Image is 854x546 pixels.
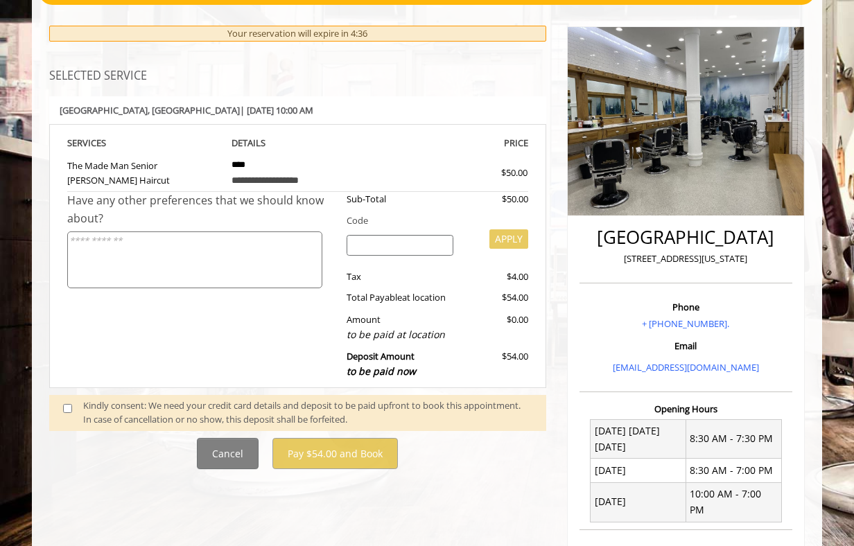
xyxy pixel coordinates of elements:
[591,459,686,482] td: [DATE]
[49,26,546,42] div: Your reservation will expire in 4:36
[464,312,528,342] div: $0.00
[336,213,528,228] div: Code
[83,398,532,428] div: Kindly consent: We need your credit card details and deposit to be paid upfront to book this appo...
[49,70,546,82] h3: SELECTED SERVICE
[464,290,528,305] div: $54.00
[336,270,464,284] div: Tax
[642,317,729,330] a: + [PHONE_NUMBER].
[347,350,416,378] b: Deposit Amount
[591,482,686,522] td: [DATE]
[67,192,336,227] div: Have any other preferences that we should know about?
[583,302,789,312] h3: Phone
[347,364,416,378] span: to be paid now
[101,136,106,149] span: S
[579,404,792,414] h3: Opening Hours
[272,438,398,469] button: Pay $54.00 and Book
[591,419,686,459] td: [DATE] [DATE] [DATE]
[583,252,789,266] p: [STREET_ADDRESS][US_STATE]
[374,135,528,151] th: PRICE
[451,166,528,180] div: $50.00
[464,349,528,379] div: $54.00
[347,327,454,342] div: to be paid at location
[686,482,781,522] td: 10:00 AM - 7:00 PM
[464,192,528,206] div: $50.00
[583,341,789,351] h3: Email
[221,135,375,151] th: DETAILS
[464,270,528,284] div: $4.00
[613,361,759,373] a: [EMAIL_ADDRESS][DOMAIN_NAME]
[67,135,221,151] th: SERVICE
[336,192,464,206] div: Sub-Total
[67,151,221,192] td: The Made Man Senior [PERSON_NAME] Haircut
[686,459,781,482] td: 8:30 AM - 7:00 PM
[197,438,259,469] button: Cancel
[489,229,528,249] button: APPLY
[583,227,789,247] h2: [GEOGRAPHIC_DATA]
[148,104,240,116] span: , [GEOGRAPHIC_DATA]
[686,419,781,459] td: 8:30 AM - 7:30 PM
[336,312,464,342] div: Amount
[336,290,464,305] div: Total Payable
[60,104,313,116] b: [GEOGRAPHIC_DATA] | [DATE] 10:00 AM
[402,291,446,303] span: at location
